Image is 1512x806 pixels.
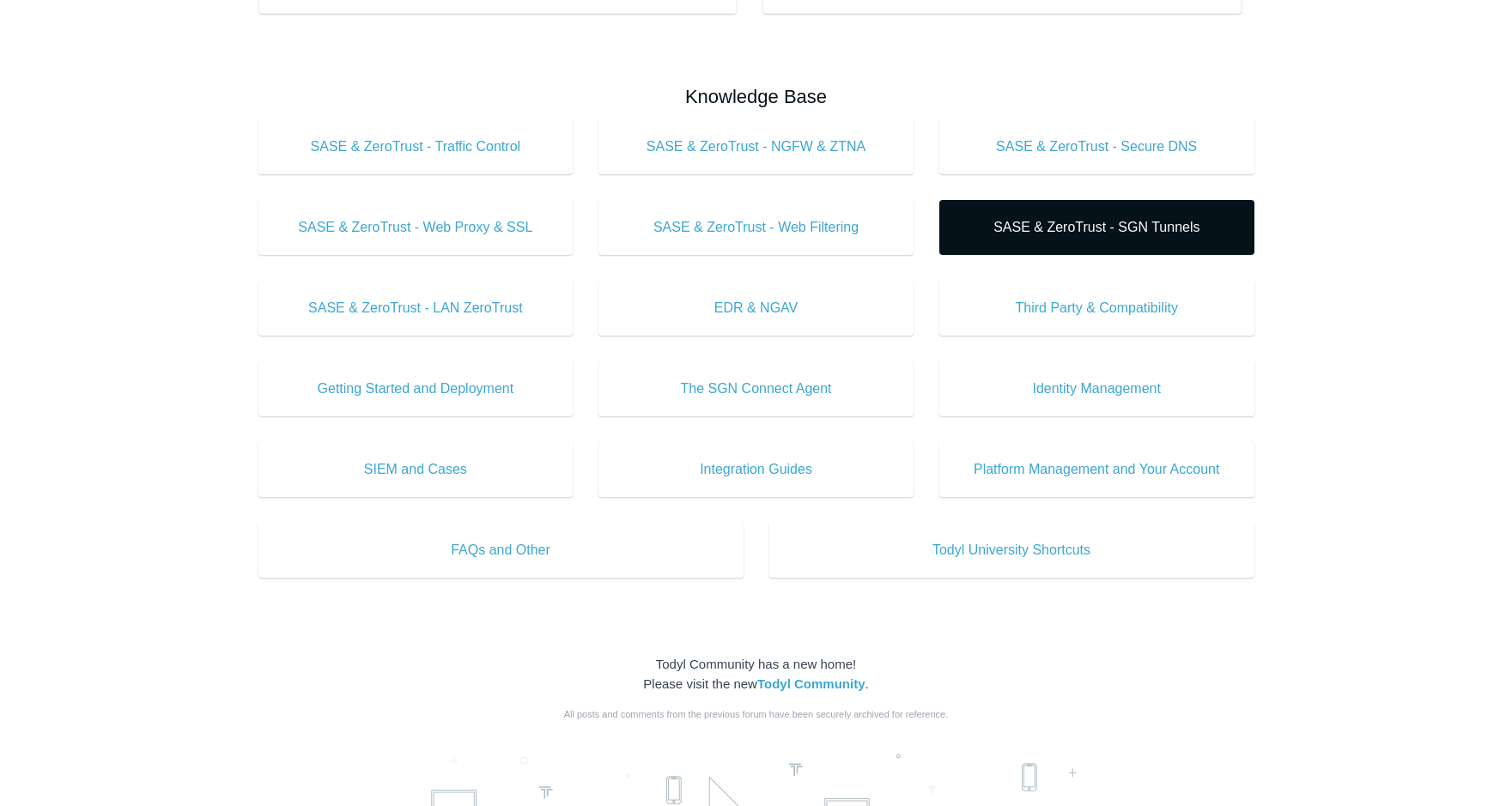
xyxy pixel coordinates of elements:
[258,200,574,255] a: SASE & ZeroTrust - Web Proxy & SSL
[598,361,914,416] a: The SGN Connect Agent
[624,136,888,157] span: SASE & ZeroTrust - NGFW & ZTNA
[284,379,548,399] span: Getting Started and Deployment
[284,540,718,561] span: FAQs and Other
[624,217,888,238] span: SASE & ZeroTrust - Web Filtering
[624,379,888,399] span: The SGN Connect Agent
[258,442,574,497] a: SIEM and Cases
[258,523,744,578] a: FAQs and Other
[965,136,1229,157] span: SASE & ZeroTrust - Secure DNS
[939,200,1254,255] a: SASE & ZeroTrust - SGN Tunnels
[598,119,914,174] a: SASE & ZeroTrust - NGFW & ZTNA
[939,281,1254,336] a: Third Party & Compatibility
[939,119,1254,174] a: SASE & ZeroTrust - Secure DNS
[769,523,1254,578] a: Todyl University Shortcuts
[757,676,865,691] a: Todyl Community
[965,298,1229,318] span: Third Party & Compatibility
[284,217,548,238] span: SASE & ZeroTrust - Web Proxy & SSL
[258,82,1254,111] h2: Knowledge Base
[965,379,1229,399] span: Identity Management
[965,217,1229,238] span: SASE & ZeroTrust - SGN Tunnels
[258,281,574,336] a: SASE & ZeroTrust - LAN ZeroTrust
[624,298,888,318] span: EDR & NGAV
[965,459,1229,480] span: Platform Management and Your Account
[598,200,914,255] a: SASE & ZeroTrust - Web Filtering
[284,459,548,480] span: SIEM and Cases
[598,442,914,497] a: Integration Guides
[939,361,1254,416] a: Identity Management
[258,361,574,416] a: Getting Started and Deployment
[624,459,888,480] span: Integration Guides
[795,540,1229,561] span: Todyl University Shortcuts
[939,442,1254,497] a: Platform Management and Your Account
[258,707,1254,722] div: All posts and comments from the previous forum have been securely archived for reference.
[284,136,548,157] span: SASE & ZeroTrust - Traffic Control
[258,119,574,174] a: SASE & ZeroTrust - Traffic Control
[284,298,548,318] span: SASE & ZeroTrust - LAN ZeroTrust
[598,281,914,336] a: EDR & NGAV
[258,655,1254,694] div: Todyl Community has a new home! Please visit the new .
